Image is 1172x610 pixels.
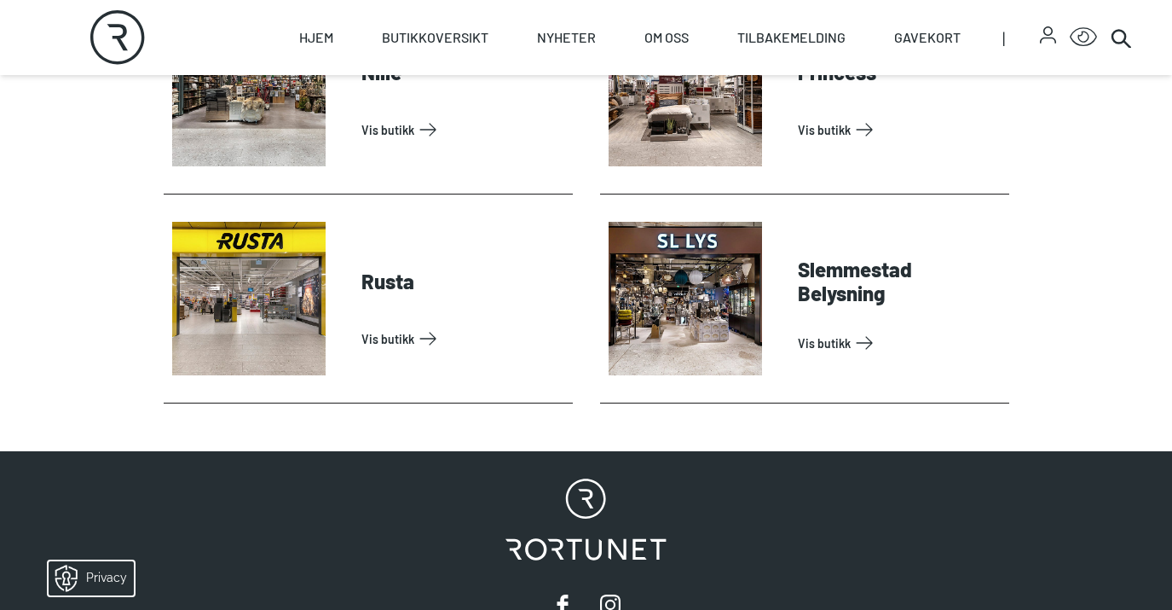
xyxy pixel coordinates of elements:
a: Vis Butikk: Slemmestad Belysning [798,329,1002,357]
a: Vis Butikk: Princess [798,116,1002,143]
button: Open Accessibility Menu [1070,24,1097,51]
a: Vis Butikk: Nille [361,116,566,143]
a: Vis Butikk: Rusta [361,325,566,352]
iframe: Manage Preferences [17,555,156,601]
